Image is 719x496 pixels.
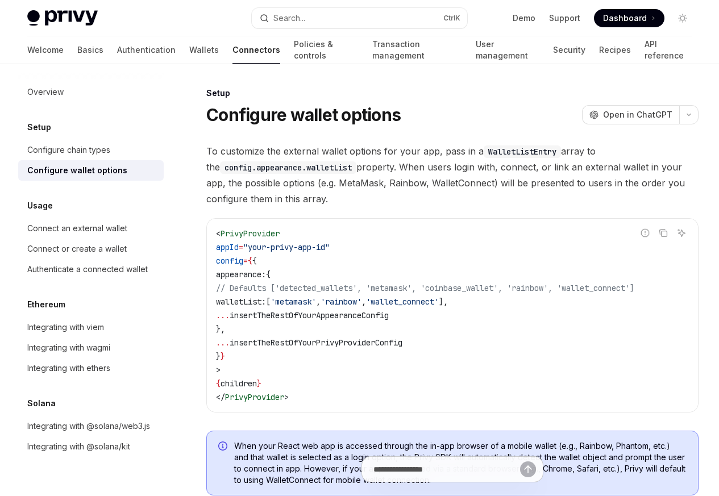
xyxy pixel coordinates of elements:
span: } [221,351,225,361]
span: children [221,378,257,389]
a: Configure chain types [18,140,164,160]
input: Ask a question... [373,457,520,482]
a: Authentication [117,36,176,64]
a: Transaction management [372,36,462,64]
h5: Solana [27,397,56,410]
a: Basics [77,36,103,64]
span: PrivyProvider [225,392,284,402]
div: Connect or create a wallet [27,242,127,256]
span: walletList: [216,297,266,307]
button: Report incorrect code [638,226,652,240]
div: Integrating with @solana/web3.js [27,419,150,433]
div: Integrating with @solana/kit [27,440,130,453]
h5: Ethereum [27,298,65,311]
a: API reference [645,36,692,64]
span: { [252,256,257,266]
div: Integrating with ethers [27,361,110,375]
span: // Defaults ['detected_wallets', 'metamask', 'coinbase_wallet', 'rainbow', 'wallet_connect'] [216,283,634,293]
a: Authenticate a connected wallet [18,259,164,280]
span: 'metamask' [271,297,316,307]
a: Policies & controls [294,36,359,64]
button: Open search [252,8,467,28]
button: Toggle dark mode [674,9,692,27]
a: Integrating with @solana/web3.js [18,416,164,436]
button: Ask AI [674,226,689,240]
div: Search... [273,11,305,25]
h5: Usage [27,199,53,212]
span: config [216,256,243,266]
span: When your React web app is accessed through the in-app browser of a mobile wallet (e.g., Rainbow,... [234,440,687,486]
span: appId [216,242,239,252]
div: Overview [27,85,64,99]
a: Configure wallet options [18,160,164,181]
span: </ [216,392,225,402]
div: Setup [206,87,699,99]
span: , [316,297,321,307]
div: Configure wallet options [27,164,127,177]
a: Demo [513,12,535,24]
span: 'rainbow' [321,297,361,307]
span: Open in ChatGPT [603,109,672,120]
h5: Setup [27,120,51,134]
span: ... [216,337,230,348]
span: Dashboard [603,12,647,24]
span: { [216,378,221,389]
a: Integrating with @solana/kit [18,436,164,457]
a: Connect an external wallet [18,218,164,239]
h1: Configure wallet options [206,105,401,125]
code: WalletListEntry [484,145,561,158]
span: }, [216,324,225,334]
span: ], [439,297,448,307]
span: = [239,242,243,252]
a: Overview [18,82,164,102]
a: Integrating with ethers [18,358,164,378]
span: > [216,365,221,375]
div: Configure chain types [27,143,110,157]
div: Authenticate a connected wallet [27,262,148,276]
a: Support [549,12,580,24]
div: Integrating with viem [27,320,104,334]
span: { [248,256,252,266]
a: Integrating with wagmi [18,337,164,358]
span: PrivyProvider [221,228,280,239]
span: > [284,392,289,402]
span: { [266,269,271,280]
div: Connect an external wallet [27,222,127,235]
span: [ [266,297,271,307]
a: Connectors [232,36,280,64]
a: Dashboard [594,9,664,27]
a: Wallets [189,36,219,64]
code: config.appearance.walletList [220,161,356,174]
span: Ctrl K [443,14,460,23]
a: Connect or create a wallet [18,239,164,259]
span: To customize the external wallet options for your app, pass in a array to the property. When user... [206,143,699,207]
span: insertTheRestOfYourPrivyProviderConfig [230,337,402,348]
span: appearance: [216,269,266,280]
a: Integrating with viem [18,317,164,337]
svg: Info [218,441,230,453]
img: light logo [27,10,98,26]
button: Open in ChatGPT [582,105,679,124]
span: "your-privy-app-id" [243,242,330,252]
span: = [243,256,248,266]
span: , [361,297,366,307]
span: < [216,228,221,239]
button: Send message [520,461,536,477]
div: Integrating with wagmi [27,341,110,355]
span: 'wallet_connect' [366,297,439,307]
a: Recipes [599,36,631,64]
button: Copy the contents from the code block [656,226,671,240]
span: insertTheRestOfYourAppearanceConfig [230,310,389,320]
a: Welcome [27,36,64,64]
span: ... [216,310,230,320]
a: User management [476,36,539,64]
a: Security [553,36,585,64]
span: } [216,351,221,361]
span: } [257,378,261,389]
